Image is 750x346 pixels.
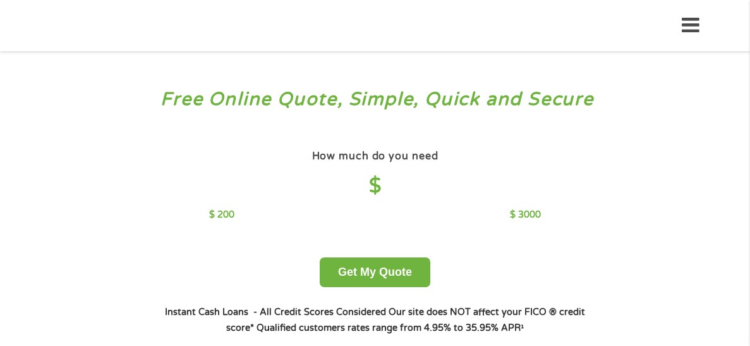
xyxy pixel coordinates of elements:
strong: Instant Cash Loans - All Credit Scores Considered [165,307,386,318]
p: $ 200 [209,208,234,222]
strong: Qualified customers rates range from 4.95% to 35.95% APR¹ [257,323,524,333]
p: $ 3000 [510,208,541,222]
h4: How much do you need [312,150,439,163]
h3: Free Online Quote, Simple, Quick and Secure [37,88,714,111]
h4: $ [209,173,541,199]
strong: Our site does NOT affect your FICO ® credit score* [226,307,585,333]
button: Get My Quote [320,257,430,287]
